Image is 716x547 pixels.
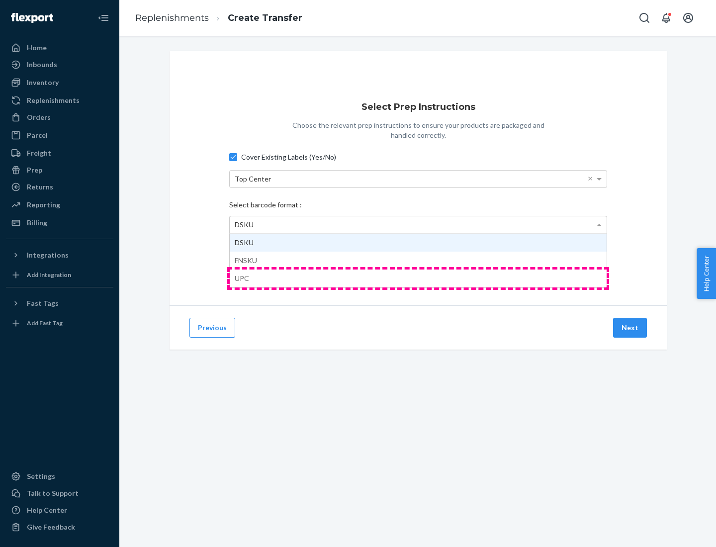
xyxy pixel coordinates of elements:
[678,8,698,28] button: Open account menu
[6,197,113,213] a: Reporting
[230,252,607,270] div: FNSKU
[27,182,53,192] div: Returns
[6,109,113,125] a: Orders
[586,171,594,187] span: Clear value
[6,92,113,108] a: Replenishments
[135,12,209,23] a: Replenishments
[588,174,593,182] span: ×
[241,152,607,162] span: Cover Existing Labels (Yes/No)
[93,8,113,28] button: Close Navigation
[27,43,47,53] div: Home
[6,75,113,91] a: Inventory
[127,3,310,33] ol: breadcrumbs
[6,519,113,535] button: Give Feedback
[6,57,113,73] a: Inbounds
[6,40,113,56] a: Home
[27,148,51,158] div: Freight
[6,145,113,161] a: Freight
[6,468,113,484] a: Settings
[230,234,607,252] div: DSKU
[27,522,75,532] div: Give Feedback
[289,120,547,140] p: Choose the relevant prep instructions to ensure your products are packaged and handled correctly.
[189,318,235,338] button: Previous
[6,127,113,143] a: Parcel
[27,112,51,122] div: Orders
[27,488,79,498] div: Talk to Support
[27,319,63,327] div: Add Fast Tag
[6,502,113,518] a: Help Center
[27,298,59,308] div: Fast Tags
[6,247,113,263] button: Integrations
[11,13,53,23] img: Flexport logo
[27,95,80,105] div: Replenishments
[6,295,113,311] button: Fast Tags
[697,248,716,299] button: Help Center
[27,505,67,515] div: Help Center
[228,12,302,23] a: Create Transfer
[27,250,69,260] div: Integrations
[27,60,57,70] div: Inbounds
[27,471,55,481] div: Settings
[656,8,676,28] button: Open notifications
[613,318,647,338] button: Next
[6,485,113,501] a: Talk to Support
[27,218,47,228] div: Billing
[6,162,113,178] a: Prep
[27,165,42,175] div: Prep
[235,175,271,183] span: Top Center
[27,200,60,210] div: Reporting
[229,153,237,161] input: Cover Existing Labels (Yes/No)
[634,8,654,28] button: Open Search Box
[229,200,607,212] p: Select barcode format :
[230,270,607,287] div: UPC
[235,220,254,229] span: DSKU
[6,267,113,283] a: Add Integration
[6,179,113,195] a: Returns
[6,315,113,331] a: Add Fast Tag
[27,271,71,279] div: Add Integration
[27,78,59,88] div: Inventory
[27,130,48,140] div: Parcel
[6,215,113,231] a: Billing
[361,102,475,112] h1: Select Prep Instructions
